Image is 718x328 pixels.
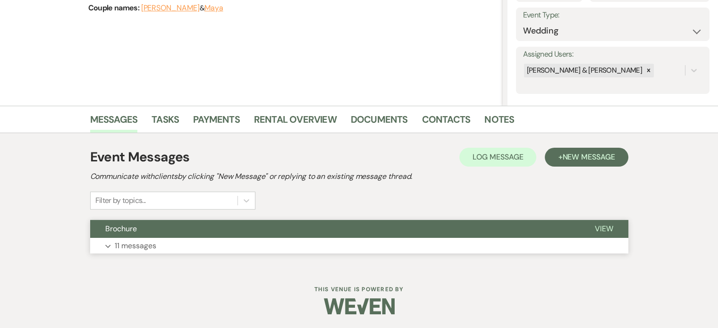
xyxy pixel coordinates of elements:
button: Brochure [90,220,580,238]
a: Contacts [422,112,471,133]
a: Payments [193,112,240,133]
span: Couple names: [88,3,141,13]
button: +New Message [545,148,628,167]
button: [PERSON_NAME] [141,4,200,12]
button: Maya [204,4,223,12]
label: Assigned Users: [523,48,702,61]
h1: Event Messages [90,147,190,167]
a: Rental Overview [254,112,337,133]
button: Log Message [459,148,536,167]
span: New Message [562,152,615,162]
p: 11 messages [115,240,156,252]
a: Documents [351,112,408,133]
h2: Communicate with clients by clicking "New Message" or replying to an existing message thread. [90,171,628,182]
img: Weven Logo [324,290,395,323]
div: [PERSON_NAME] & [PERSON_NAME] [524,64,643,77]
button: 11 messages [90,238,628,254]
a: Notes [484,112,514,133]
span: & [141,3,223,13]
div: Filter by topics... [95,195,146,206]
a: Tasks [152,112,179,133]
button: View [580,220,628,238]
span: Brochure [105,224,137,234]
a: Messages [90,112,138,133]
span: Log Message [473,152,523,162]
span: View [595,224,613,234]
label: Event Type: [523,8,702,22]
